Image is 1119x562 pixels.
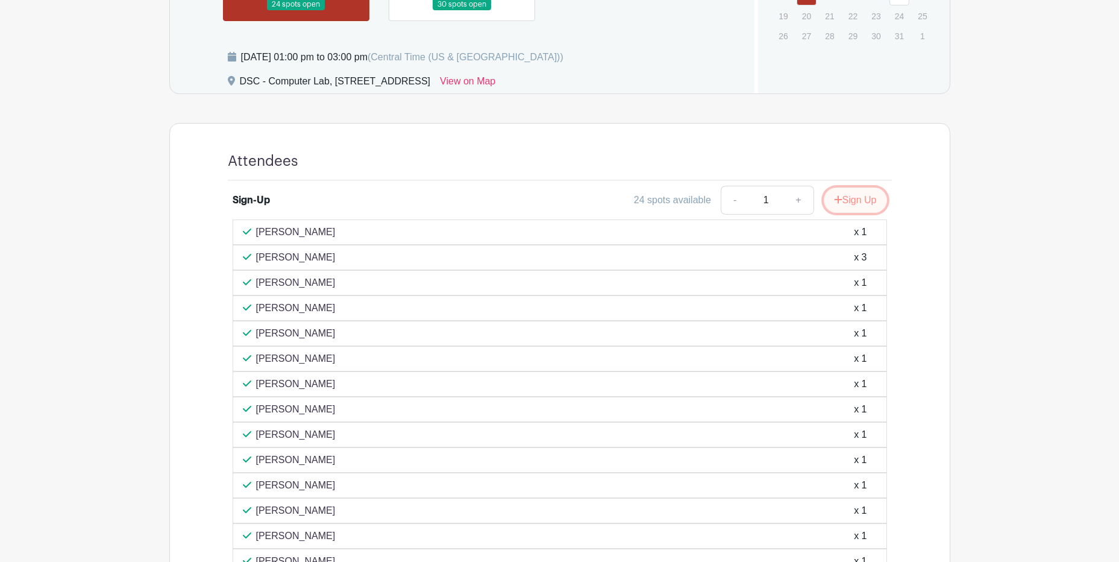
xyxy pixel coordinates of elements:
[256,402,336,417] p: [PERSON_NAME]
[256,377,336,391] p: [PERSON_NAME]
[854,504,867,518] div: x 1
[256,504,336,518] p: [PERSON_NAME]
[256,301,336,315] p: [PERSON_NAME]
[854,276,867,290] div: x 1
[256,225,336,239] p: [PERSON_NAME]
[854,478,867,493] div: x 1
[634,193,711,207] div: 24 spots available
[912,7,932,25] p: 25
[368,52,563,62] span: (Central Time (US & [GEOGRAPHIC_DATA]))
[820,27,839,45] p: 28
[912,27,932,45] p: 1
[241,50,563,65] div: [DATE] 01:00 pm to 03:00 pm
[256,352,336,366] p: [PERSON_NAME]
[854,352,867,366] div: x 1
[866,27,886,45] p: 30
[854,225,867,239] div: x 1
[256,276,336,290] p: [PERSON_NAME]
[773,27,793,45] p: 26
[854,529,867,543] div: x 1
[233,193,270,207] div: Sign-Up
[240,74,431,93] div: DSC - Computer Lab, [STREET_ADDRESS]
[256,250,336,265] p: [PERSON_NAME]
[824,188,887,213] button: Sign Up
[256,428,336,442] p: [PERSON_NAME]
[256,453,336,467] p: [PERSON_NAME]
[783,186,813,215] a: +
[854,250,867,265] div: x 3
[256,326,336,341] p: [PERSON_NAME]
[854,301,867,315] div: x 1
[866,7,886,25] p: 23
[889,7,909,25] p: 24
[773,7,793,25] p: 19
[843,27,863,45] p: 29
[228,153,298,170] h4: Attendees
[854,453,867,467] div: x 1
[854,428,867,442] div: x 1
[440,74,495,93] a: View on Map
[854,377,867,391] div: x 1
[797,27,817,45] p: 27
[889,27,909,45] p: 31
[843,7,863,25] p: 22
[854,326,867,341] div: x 1
[820,7,839,25] p: 21
[797,7,817,25] p: 20
[721,186,748,215] a: -
[256,478,336,493] p: [PERSON_NAME]
[256,529,336,543] p: [PERSON_NAME]
[854,402,867,417] div: x 1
